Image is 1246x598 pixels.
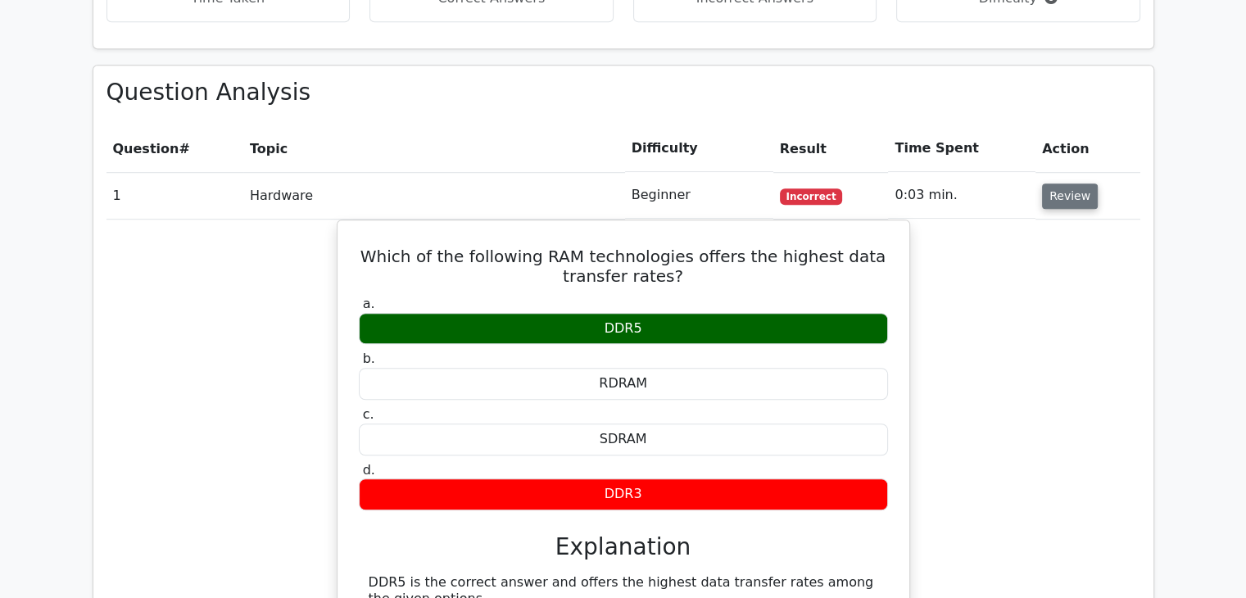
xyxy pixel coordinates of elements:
th: Time Spent [888,125,1035,172]
th: Topic [243,125,625,172]
th: Action [1035,125,1140,172]
span: c. [363,406,374,422]
h3: Explanation [369,533,878,561]
span: d. [363,462,375,478]
div: SDRAM [359,424,888,455]
div: RDRAM [359,368,888,400]
th: Result [773,125,889,172]
td: 1 [106,172,243,219]
th: # [106,125,243,172]
div: DDR5 [359,313,888,345]
span: Question [113,141,179,156]
div: DDR3 [359,478,888,510]
h3: Question Analysis [106,79,1140,106]
button: Review [1042,183,1098,209]
td: 0:03 min. [888,172,1035,219]
span: b. [363,351,375,366]
span: a. [363,296,375,311]
span: Incorrect [780,188,843,205]
td: Beginner [625,172,773,219]
h5: Which of the following RAM technologies offers the highest data transfer rates? [357,247,890,286]
td: Hardware [243,172,625,219]
th: Difficulty [625,125,773,172]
